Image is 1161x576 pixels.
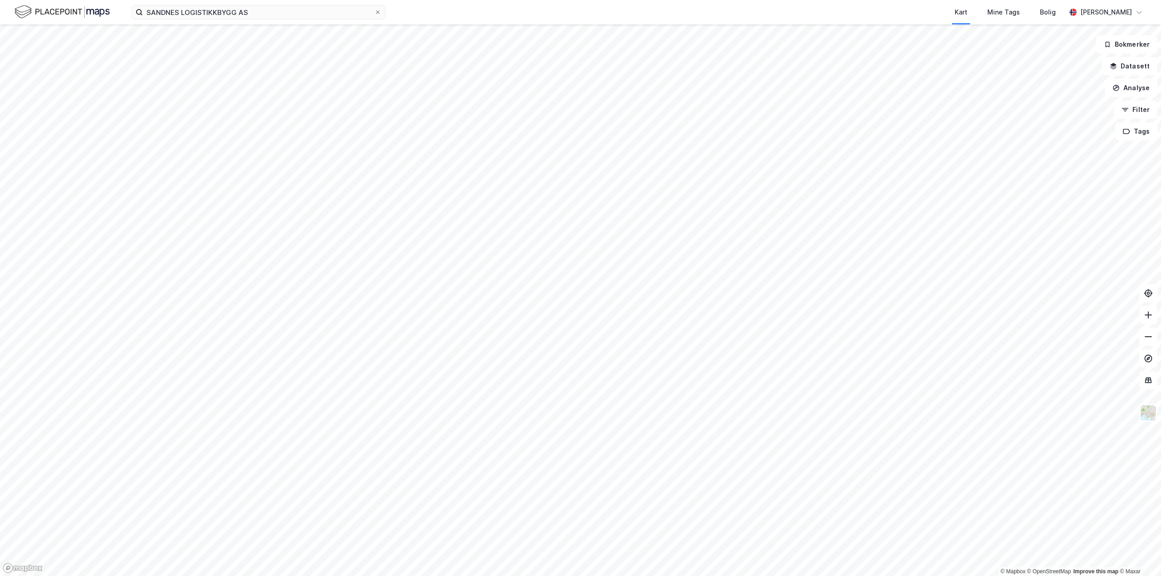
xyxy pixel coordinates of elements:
button: Bokmerker [1096,35,1157,53]
div: Bolig [1040,7,1056,18]
a: Improve this map [1073,568,1118,575]
a: Mapbox homepage [3,563,43,573]
img: Z [1140,404,1157,421]
iframe: Chat Widget [1116,532,1161,576]
img: logo.f888ab2527a4732fd821a326f86c7f29.svg [15,4,110,20]
a: OpenStreetMap [1027,568,1071,575]
input: Søk på adresse, matrikkel, gårdeiere, leietakere eller personer [143,5,374,19]
a: Mapbox [1000,568,1025,575]
div: Mine Tags [987,7,1020,18]
button: Tags [1115,122,1157,140]
button: Filter [1114,101,1157,119]
div: [PERSON_NAME] [1080,7,1132,18]
button: Analyse [1105,79,1157,97]
div: Kart [955,7,967,18]
button: Datasett [1102,57,1157,75]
